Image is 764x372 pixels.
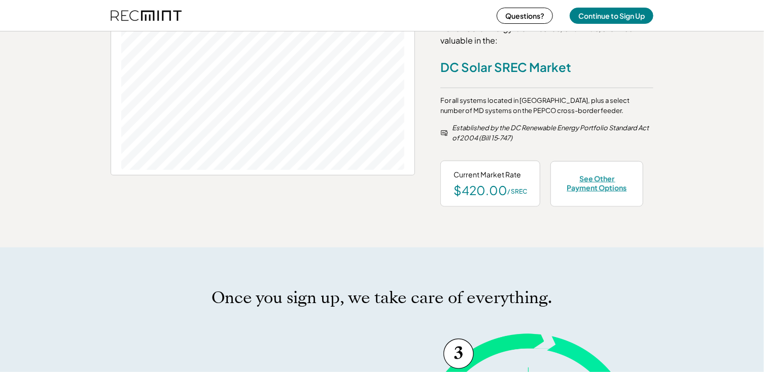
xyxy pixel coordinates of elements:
[454,184,507,196] div: $420.00
[507,188,527,196] div: / SREC
[440,59,571,75] div: DC Solar SREC Market
[212,288,552,308] h1: Once you sign up, we take care of everything.
[111,2,182,29] img: recmint-logotype%403x%20%281%29.jpeg
[497,8,553,24] button: Questions?
[570,8,653,24] button: Continue to Sign Up
[564,174,630,192] div: See Other Payment Options
[454,170,521,180] div: Current Market Rate
[440,96,653,116] div: For all systems located in [GEOGRAPHIC_DATA], plus a select number of MD systems on the PEPCO cro...
[452,123,653,143] div: Established by the DC Renewable Energy Portfolio Standard Act of 2004 (Bill 15‑747)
